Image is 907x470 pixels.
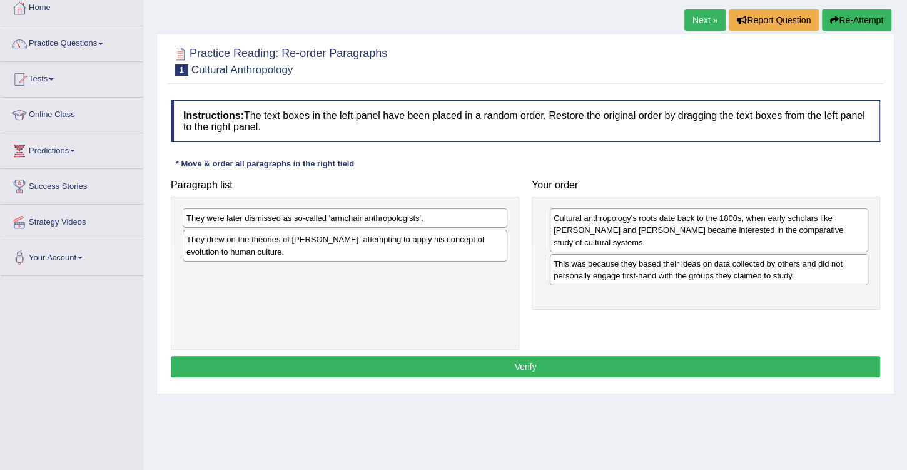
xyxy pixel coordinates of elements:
span: 1 [175,64,188,76]
a: Strategy Videos [1,205,143,236]
h4: Your order [532,180,880,191]
div: They were later dismissed as so-called 'armchair anthropologists'. [183,208,507,228]
b: Instructions: [183,110,244,121]
a: Tests [1,62,143,93]
a: Next » [684,9,726,31]
h4: Paragraph list [171,180,519,191]
h2: Practice Reading: Re-order Paragraphs [171,44,387,76]
div: * Move & order all paragraphs in the right field [171,158,359,170]
a: Online Class [1,98,143,129]
div: They drew on the theories of [PERSON_NAME], attempting to apply his concept of evolution to human... [183,230,507,261]
a: Success Stories [1,169,143,200]
div: This was because they based their ideas on data collected by others and did not personally engage... [550,254,868,285]
a: Practice Questions [1,26,143,58]
a: Your Account [1,240,143,272]
a: Predictions [1,133,143,165]
button: Re-Attempt [822,9,891,31]
small: Cultural Anthropology [191,64,293,76]
h4: The text boxes in the left panel have been placed in a random order. Restore the original order b... [171,100,880,142]
button: Verify [171,356,880,377]
button: Report Question [729,9,819,31]
div: Cultural anthropology's roots date back to the 1800s, when early scholars like [PERSON_NAME] and ... [550,208,868,252]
